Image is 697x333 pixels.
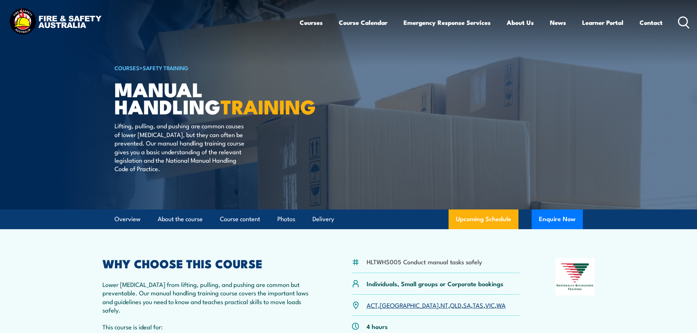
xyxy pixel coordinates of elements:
[339,13,387,32] a: Course Calendar
[115,209,140,229] a: Overview
[450,300,461,309] a: QLD
[115,121,248,173] p: Lifting, pulling, and pushing are common causes of lower [MEDICAL_DATA], but they can often be pr...
[404,13,491,32] a: Emergency Response Services
[473,300,483,309] a: TAS
[496,300,506,309] a: WA
[449,209,518,229] a: Upcoming Schedule
[582,13,623,32] a: Learner Portal
[485,300,495,309] a: VIC
[550,13,566,32] a: News
[300,13,323,32] a: Courses
[441,300,448,309] a: NT
[312,209,334,229] a: Delivery
[507,13,534,32] a: About Us
[367,301,506,309] p: , , , , , , ,
[102,322,316,331] p: This course is ideal for:
[367,322,388,330] p: 4 hours
[367,257,482,266] li: HLTWHS005 Conduct manual tasks safely
[367,300,378,309] a: ACT
[115,64,139,72] a: COURSES
[555,258,595,295] img: Nationally Recognised Training logo.
[102,258,316,268] h2: WHY CHOOSE THIS COURSE
[221,91,316,121] strong: TRAINING
[463,300,471,309] a: SA
[158,209,203,229] a: About the course
[115,63,295,72] h6: >
[143,64,188,72] a: Safety Training
[367,279,503,288] p: Individuals, Small groups or Corporate bookings
[380,300,439,309] a: [GEOGRAPHIC_DATA]
[277,209,295,229] a: Photos
[102,280,316,314] p: Lower [MEDICAL_DATA] from lifting, pulling, and pushing are common but preventable. Our manual ha...
[220,209,260,229] a: Course content
[115,80,295,114] h1: Manual Handling
[532,209,583,229] button: Enquire Now
[640,13,663,32] a: Contact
